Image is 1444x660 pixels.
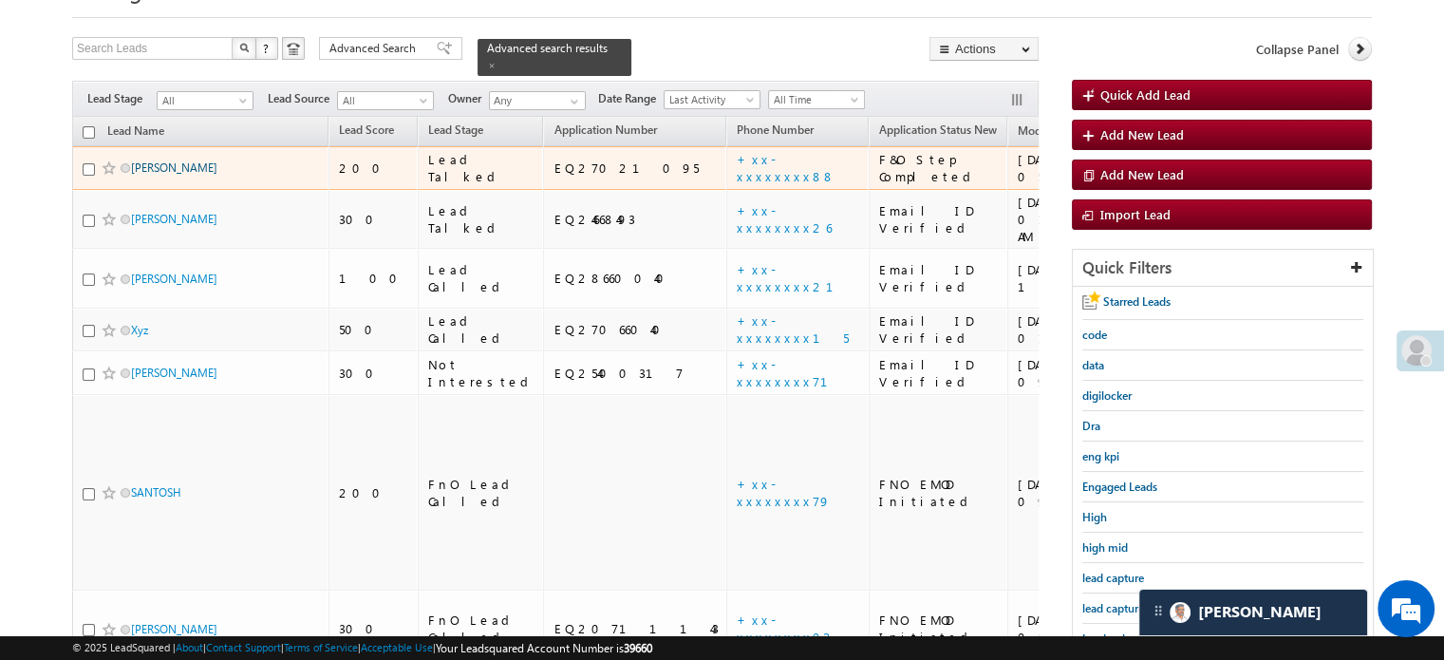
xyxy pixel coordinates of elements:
a: Modified On (sorted descending) [1008,120,1109,144]
a: [PERSON_NAME] [131,160,217,175]
a: +xx-xxxxxxxx88 [737,151,835,184]
span: eng kpi [1082,449,1119,463]
div: [DATE] 01:11 AM [1018,194,1145,245]
span: Engaged Leads [1082,480,1157,494]
div: Minimize live chat window [311,9,357,55]
span: Quick Add Lead [1100,86,1191,103]
a: +xx-xxxxxxxx15 [737,312,849,346]
div: Lead Called [428,261,535,295]
a: Application Number [544,120,666,144]
a: Lead Name [98,121,174,145]
div: Chat with us now [99,100,319,124]
div: Lead Talked [428,151,535,185]
div: [DATE] 05:18 AM [1018,151,1145,185]
div: [DATE] 08:18 PM [1018,612,1145,646]
a: Xyz [131,323,148,337]
div: EQ25400317 [553,365,718,382]
span: © 2025 LeadSquared | | | | | [72,639,652,657]
span: Advanced search results [487,41,608,55]
div: EQ24668493 [553,211,718,228]
span: All [158,92,248,109]
input: Check all records [83,126,95,139]
span: Application Number [553,123,656,137]
div: [DATE] 09:26 AM [1018,476,1145,510]
div: 300 [339,620,409,637]
div: FnO Lead Called [428,612,535,646]
span: Advanced Search [329,40,422,57]
span: All Time [769,91,859,108]
span: lead capture new [1082,601,1168,615]
span: Dra [1082,419,1100,433]
a: SANTOSH [131,485,181,500]
span: High [1082,510,1107,524]
div: FNO EMOD Initiated [879,612,999,646]
div: Email ID Verified [879,356,999,390]
div: Not Interested [428,356,535,390]
span: Date Range [598,90,664,107]
a: Contact Support [206,641,281,653]
a: Terms of Service [284,641,358,653]
button: Actions [929,37,1039,61]
div: carter-dragCarter[PERSON_NAME] [1138,589,1368,636]
a: [PERSON_NAME] [131,212,217,226]
a: Acceptable Use [361,641,433,653]
a: Show All Items [560,92,584,111]
span: digilocker [1082,388,1132,403]
img: Search [239,43,249,52]
div: Email ID Verified [879,202,999,236]
div: EQ27021095 [553,160,718,177]
a: [PERSON_NAME] [131,366,217,380]
span: Your Leadsquared Account Number is [436,641,652,655]
div: [DATE] 09:36 AM [1018,356,1145,390]
div: 200 [339,160,409,177]
a: +xx-xxxxxxxx92 [737,612,836,645]
img: d_60004797649_company_0_60004797649 [32,100,80,124]
button: ? [255,37,278,60]
div: Quick Filters [1073,250,1373,287]
a: All Time [768,90,865,109]
span: Add New Lead [1100,126,1184,142]
div: FnO Lead Called [428,476,535,510]
img: Carter [1170,602,1191,623]
span: Phone Number [737,123,814,137]
span: Lead Source [268,90,337,107]
a: Lead Score [329,120,403,144]
div: 300 [339,211,409,228]
img: carter-drag [1151,603,1166,618]
span: Last Activity [665,91,755,108]
span: All [338,92,428,109]
div: 500 [339,321,409,338]
span: high mid [1082,540,1128,555]
span: ? [263,40,272,56]
a: [PERSON_NAME] [131,622,217,636]
span: Lead Score [339,123,394,137]
span: Modified On [1018,123,1081,138]
span: data [1082,358,1104,372]
a: All [337,91,434,110]
div: 300 [339,365,409,382]
a: About [176,641,203,653]
span: Starred Leads [1103,294,1171,309]
div: [DATE] 01:36 PM [1018,312,1145,347]
a: Last Activity [664,90,760,109]
span: Carter [1198,603,1322,621]
div: EQ28660040 [553,270,718,287]
a: Lead Stage [419,120,493,144]
input: Type to Search [489,91,586,110]
a: +xx-xxxxxxxx26 [737,202,832,236]
div: F&O Step Completed [879,151,999,185]
div: Lead Talked [428,202,535,236]
span: Lead Stage [87,90,157,107]
span: Application Status New [879,123,997,137]
span: Import Lead [1100,206,1171,222]
em: Start Chat [258,517,345,542]
a: Application Status New [870,120,1006,144]
span: Lead Stage [428,123,483,137]
div: 200 [339,484,409,501]
div: 100 [339,270,409,287]
span: Owner [448,90,489,107]
a: All [157,91,253,110]
span: lead capture [1082,571,1144,585]
div: Email ID Verified [879,312,999,347]
span: 39660 [624,641,652,655]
